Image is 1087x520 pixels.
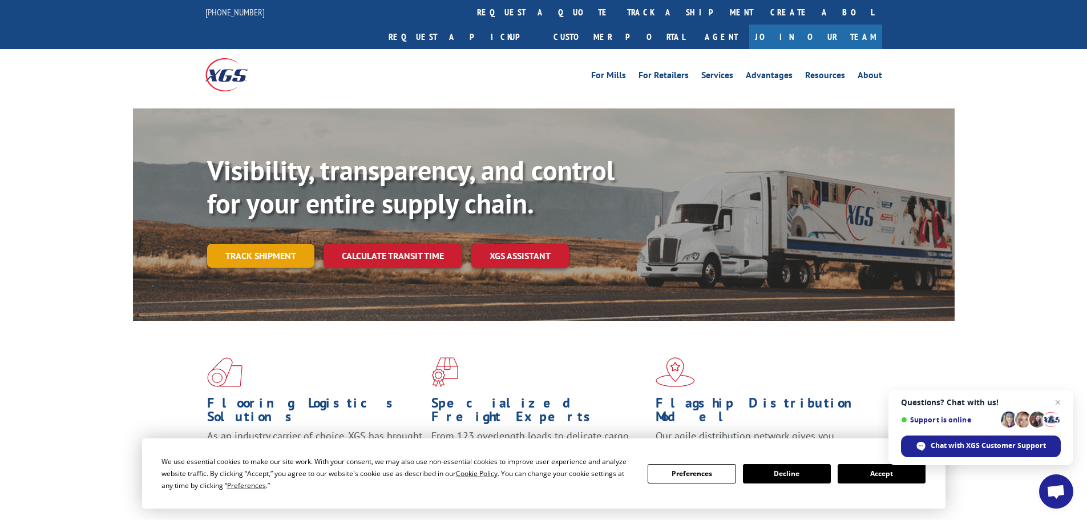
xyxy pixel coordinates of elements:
span: Chat with XGS Customer Support [931,441,1046,451]
button: Preferences [648,464,736,483]
a: Services [701,71,733,83]
h1: Specialized Freight Experts [431,396,647,429]
span: Our agile distribution network gives you nationwide inventory management on demand. [656,429,866,456]
a: Open chat [1039,474,1073,509]
img: xgs-icon-total-supply-chain-intelligence-red [207,357,243,387]
a: Track shipment [207,244,314,268]
h1: Flooring Logistics Solutions [207,396,423,429]
a: [PHONE_NUMBER] [205,6,265,18]
a: Calculate transit time [324,244,462,268]
b: Visibility, transparency, and control for your entire supply chain. [207,152,615,221]
a: For Retailers [639,71,689,83]
span: Questions? Chat with us! [901,398,1061,407]
a: Agent [693,25,749,49]
img: xgs-icon-focused-on-flooring-red [431,357,458,387]
h1: Flagship Distribution Model [656,396,871,429]
button: Decline [743,464,831,483]
a: Customer Portal [545,25,693,49]
p: From 123 overlength loads to delicate cargo, our experienced staff knows the best way to move you... [431,429,647,480]
button: Accept [838,464,926,483]
span: Preferences [227,481,266,490]
a: About [858,71,882,83]
div: Cookie Consent Prompt [142,438,945,509]
a: Request a pickup [380,25,545,49]
a: For Mills [591,71,626,83]
span: As an industry carrier of choice, XGS has brought innovation and dedication to flooring logistics... [207,429,422,470]
a: Advantages [746,71,793,83]
span: Chat with XGS Customer Support [901,436,1061,457]
a: Join Our Team [749,25,882,49]
span: Cookie Policy [456,469,498,478]
div: We use essential cookies to make our site work. With your consent, we may also use non-essential ... [161,455,634,491]
span: Support is online [901,416,997,424]
a: XGS ASSISTANT [471,244,569,268]
a: Resources [805,71,845,83]
img: xgs-icon-flagship-distribution-model-red [656,357,695,387]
